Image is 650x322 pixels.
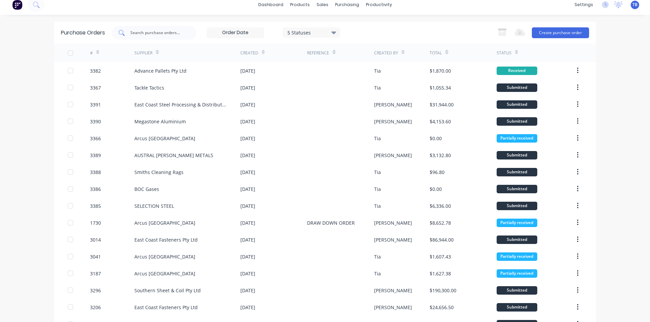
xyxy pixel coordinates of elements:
div: [DATE] [240,202,255,209]
div: Submitted [497,185,537,193]
div: Created [240,50,258,56]
div: Advance Pallets Pty Ltd [134,67,187,74]
div: Created By [374,50,398,56]
div: Submitted [497,286,537,295]
div: 3390 [90,118,101,125]
div: 3386 [90,185,101,193]
div: Tia [374,270,381,277]
div: 3296 [90,287,101,294]
div: Arcus [GEOGRAPHIC_DATA] [134,219,195,226]
div: $4,153.60 [430,118,451,125]
div: Submitted [497,168,537,176]
div: East Coast Fasteners Pty Ltd [134,236,198,243]
div: [DATE] [240,101,255,108]
div: Tia [374,202,381,209]
div: 3388 [90,169,101,176]
div: DRAW DOWN ORDER [307,219,355,226]
div: Tia [374,185,381,193]
div: AUSTRAL [PERSON_NAME] METALS [134,152,213,159]
div: Total [430,50,442,56]
div: $1,607.43 [430,253,451,260]
div: [PERSON_NAME] [374,101,412,108]
div: Tia [374,169,381,176]
div: 3206 [90,304,101,311]
div: Submitted [497,236,537,244]
div: BOC Gases [134,185,159,193]
div: $31,944.00 [430,101,454,108]
div: Status [497,50,512,56]
div: 3041 [90,253,101,260]
div: [DATE] [240,304,255,311]
div: Tia [374,135,381,142]
div: Arcus [GEOGRAPHIC_DATA] [134,135,195,142]
div: 3366 [90,135,101,142]
div: [PERSON_NAME] [374,287,412,294]
div: $1,870.00 [430,67,451,74]
div: [DATE] [240,118,255,125]
div: # [90,50,93,56]
div: [PERSON_NAME] [374,118,412,125]
div: Megastone Aluminium [134,118,186,125]
input: Search purchase orders... [130,29,186,36]
div: [DATE] [240,270,255,277]
div: [DATE] [240,152,255,159]
input: Order Date [207,28,264,38]
div: $1,055.34 [430,84,451,91]
div: $190,300.00 [430,287,456,294]
div: [PERSON_NAME] [374,236,412,243]
div: Submitted [497,151,537,159]
div: Tackle Tactics [134,84,164,91]
div: [DATE] [240,253,255,260]
div: [DATE] [240,236,255,243]
div: [DATE] [240,287,255,294]
div: Partially received [497,269,537,278]
div: $86,944.00 [430,236,454,243]
div: [DATE] [240,84,255,91]
div: 3389 [90,152,101,159]
div: East Coast Fasteners Pty Ltd [134,304,198,311]
div: [PERSON_NAME] [374,219,412,226]
div: [DATE] [240,185,255,193]
div: Supplier [134,50,152,56]
div: 3187 [90,270,101,277]
button: Create purchase order [532,27,589,38]
div: Partially received [497,134,537,143]
div: Tia [374,67,381,74]
div: Purchase Orders [61,29,105,37]
div: Southern Sheet & Coil Pty Ltd [134,287,201,294]
div: [DATE] [240,67,255,74]
div: Tia [374,84,381,91]
div: $96.80 [430,169,445,176]
div: $6,336.00 [430,202,451,209]
span: TB [632,2,637,8]
div: [DATE] [240,219,255,226]
div: East Coast Steel Processing & Distribution [134,101,227,108]
div: 1730 [90,219,101,226]
div: 3391 [90,101,101,108]
div: Submitted [497,100,537,109]
div: Received [497,67,537,75]
div: 3385 [90,202,101,209]
div: Reference [307,50,329,56]
div: $24,656.50 [430,304,454,311]
div: SELECTION STEEL [134,202,174,209]
div: Submitted [497,303,537,312]
div: Arcus [GEOGRAPHIC_DATA] [134,253,195,260]
div: $1,627.38 [430,270,451,277]
div: Submitted [497,202,537,210]
div: 3382 [90,67,101,74]
div: [DATE] [240,135,255,142]
div: $0.00 [430,185,442,193]
div: [DATE] [240,169,255,176]
div: Partially received [497,252,537,261]
div: Submitted [497,83,537,92]
div: Arcus [GEOGRAPHIC_DATA] [134,270,195,277]
div: 3014 [90,236,101,243]
div: Partially received [497,219,537,227]
div: 5 Statuses [287,29,336,36]
div: 3367 [90,84,101,91]
div: $3,132.80 [430,152,451,159]
div: Smiths Cleaning Rags [134,169,183,176]
div: Submitted [497,117,537,126]
div: [PERSON_NAME] [374,304,412,311]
